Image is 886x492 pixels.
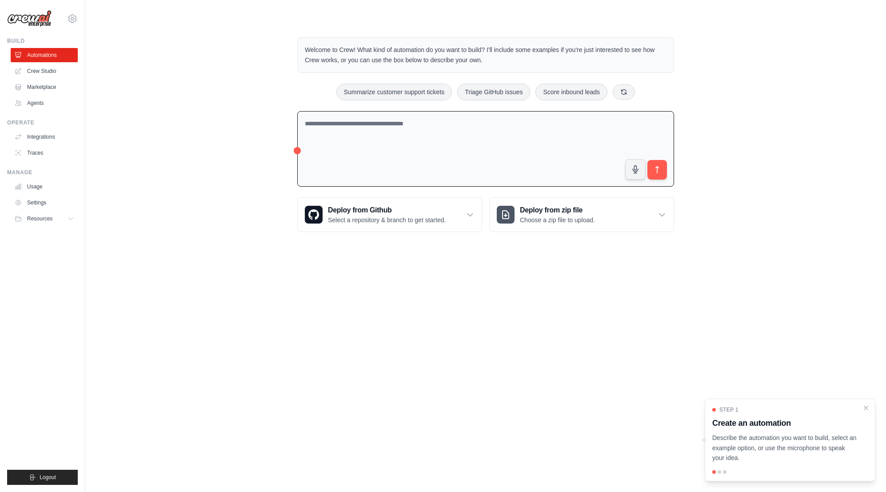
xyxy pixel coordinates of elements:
[7,119,78,126] div: Operate
[11,64,78,78] a: Crew Studio
[719,406,738,413] span: Step 1
[712,433,857,463] p: Describe the automation you want to build, select an example option, or use the microphone to spe...
[7,37,78,44] div: Build
[457,84,530,100] button: Triage GitHub issues
[336,84,452,100] button: Summarize customer support tickets
[328,216,446,224] p: Select a repository & branch to get started.
[862,404,870,412] button: Close walkthrough
[7,10,52,27] img: Logo
[11,130,78,144] a: Integrations
[11,96,78,110] a: Agents
[11,180,78,194] a: Usage
[27,215,52,222] span: Resources
[712,417,857,429] h3: Create an automation
[535,84,607,100] button: Score inbound leads
[11,48,78,62] a: Automations
[520,205,595,216] h3: Deploy from zip file
[305,45,666,65] p: Welcome to Crew! What kind of automation do you want to build? I'll include some examples if you'...
[520,216,595,224] p: Choose a zip file to upload.
[40,474,56,481] span: Logout
[11,80,78,94] a: Marketplace
[11,146,78,160] a: Traces
[11,196,78,210] a: Settings
[7,470,78,485] button: Logout
[11,212,78,226] button: Resources
[7,169,78,176] div: Manage
[328,205,446,216] h3: Deploy from Github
